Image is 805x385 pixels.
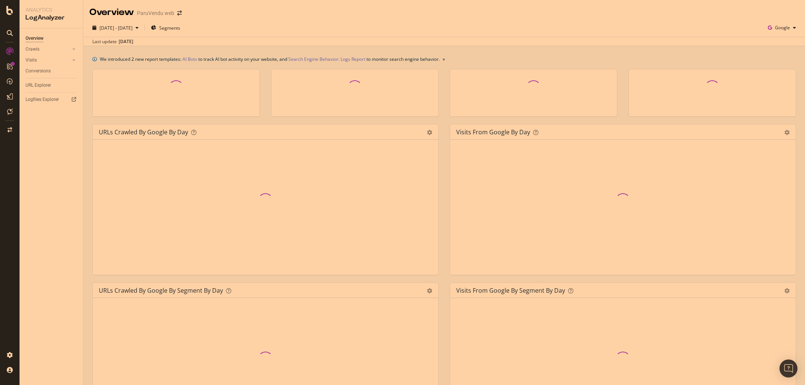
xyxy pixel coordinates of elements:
[26,96,59,104] div: Logfiles Explorer
[92,38,133,45] div: Last update
[119,38,133,45] div: [DATE]
[26,14,77,22] div: LogAnalyzer
[26,35,44,42] div: Overview
[26,81,51,89] div: URL Explorer
[26,56,37,64] div: Visits
[427,130,432,135] div: gear
[89,22,142,34] button: [DATE] - [DATE]
[92,55,796,63] div: info banner
[775,24,790,31] span: Google
[26,45,70,53] a: Crawls
[148,22,183,34] button: Segments
[182,55,197,63] a: AI Bots
[26,56,70,64] a: Visits
[177,11,182,16] div: arrow-right-arrow-left
[288,55,365,63] a: Search Engine Behavior: Logs Report
[26,67,51,75] div: Conversions
[99,287,223,294] div: URLs Crawled by Google By Segment By Day
[456,128,530,136] div: Visits from Google by day
[26,96,78,104] a: Logfiles Explorer
[99,128,188,136] div: URLs Crawled by Google by day
[159,25,180,31] span: Segments
[26,6,77,14] div: Analytics
[100,55,440,63] div: We introduced 2 new report templates: to track AI bot activity on your website, and to monitor se...
[441,54,447,65] button: close banner
[137,9,174,17] div: ParuVendu web
[99,25,133,31] span: [DATE] - [DATE]
[26,67,78,75] a: Conversions
[26,45,39,53] div: Crawls
[89,6,134,19] div: Overview
[26,81,78,89] a: URL Explorer
[765,22,799,34] button: Google
[427,288,432,293] div: gear
[26,35,78,42] a: Overview
[784,288,790,293] div: gear
[779,359,797,377] div: Open Intercom Messenger
[456,287,565,294] div: Visits from Google By Segment By Day
[784,130,790,135] div: gear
